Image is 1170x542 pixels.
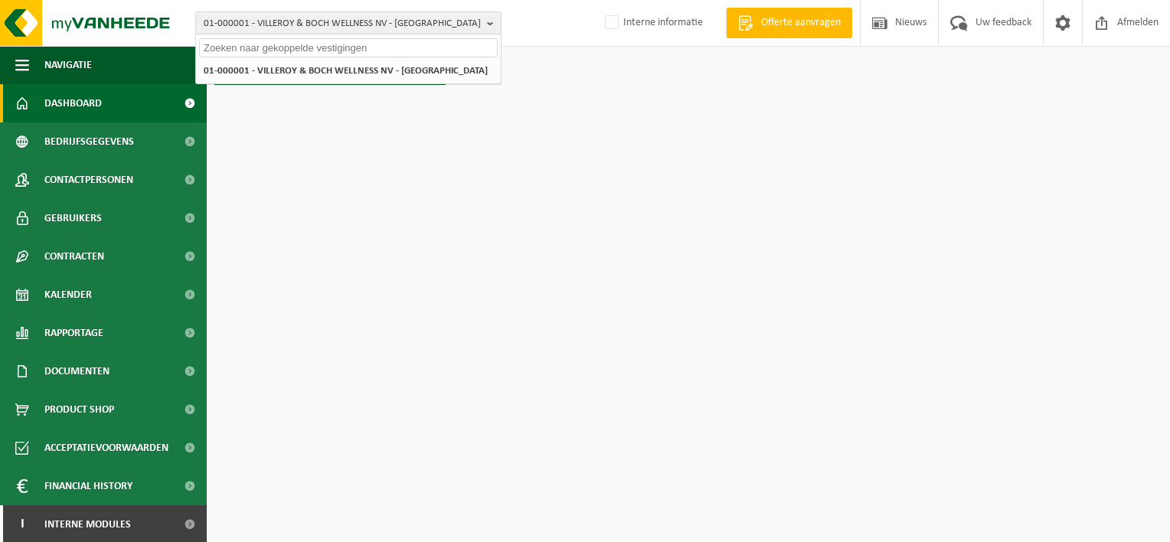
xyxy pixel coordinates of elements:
span: Documenten [44,352,109,390]
span: Offerte aanvragen [757,15,845,31]
label: Interne informatie [602,11,703,34]
span: Bedrijfsgegevens [44,122,134,161]
span: Acceptatievoorwaarden [44,429,168,467]
span: 01-000001 - VILLEROY & BOCH WELLNESS NV - [GEOGRAPHIC_DATA] [204,12,481,35]
span: Gebruikers [44,199,102,237]
span: Product Shop [44,390,114,429]
button: 01-000001 - VILLEROY & BOCH WELLNESS NV - [GEOGRAPHIC_DATA] [195,11,502,34]
span: Navigatie [44,46,92,84]
span: Kalender [44,276,92,314]
a: Offerte aanvragen [726,8,852,38]
span: Contracten [44,237,104,276]
span: Rapportage [44,314,103,352]
span: Financial History [44,467,132,505]
span: Contactpersonen [44,161,133,199]
input: Zoeken naar gekoppelde vestigingen [199,38,498,57]
strong: 01-000001 - VILLEROY & BOCH WELLNESS NV - [GEOGRAPHIC_DATA] [204,66,488,76]
span: Dashboard [44,84,102,122]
